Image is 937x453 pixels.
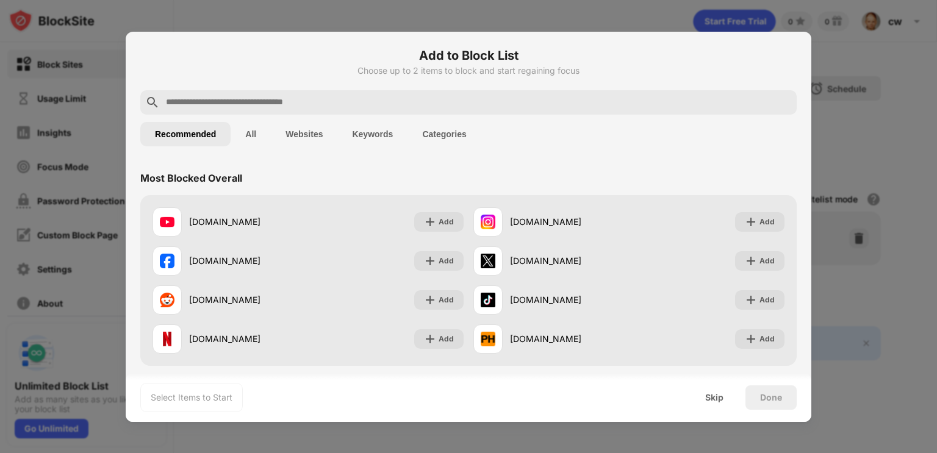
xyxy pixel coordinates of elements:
[189,332,308,345] div: [DOMAIN_NAME]
[510,293,629,306] div: [DOMAIN_NAME]
[140,66,797,76] div: Choose up to 2 items to block and start regaining focus
[759,216,775,228] div: Add
[231,122,271,146] button: All
[439,333,454,345] div: Add
[705,393,723,402] div: Skip
[145,95,160,110] img: search.svg
[759,255,775,267] div: Add
[189,215,308,228] div: [DOMAIN_NAME]
[481,215,495,229] img: favicons
[140,46,797,65] h6: Add to Block List
[140,172,242,184] div: Most Blocked Overall
[759,294,775,306] div: Add
[407,122,481,146] button: Categories
[481,293,495,307] img: favicons
[337,122,407,146] button: Keywords
[481,254,495,268] img: favicons
[151,391,232,404] div: Select Items to Start
[189,254,308,267] div: [DOMAIN_NAME]
[759,333,775,345] div: Add
[439,216,454,228] div: Add
[160,215,174,229] img: favicons
[189,293,308,306] div: [DOMAIN_NAME]
[481,332,495,346] img: favicons
[439,255,454,267] div: Add
[160,254,174,268] img: favicons
[160,293,174,307] img: favicons
[510,215,629,228] div: [DOMAIN_NAME]
[271,122,337,146] button: Websites
[439,294,454,306] div: Add
[160,332,174,346] img: favicons
[760,393,782,402] div: Done
[510,332,629,345] div: [DOMAIN_NAME]
[140,122,231,146] button: Recommended
[510,254,629,267] div: [DOMAIN_NAME]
